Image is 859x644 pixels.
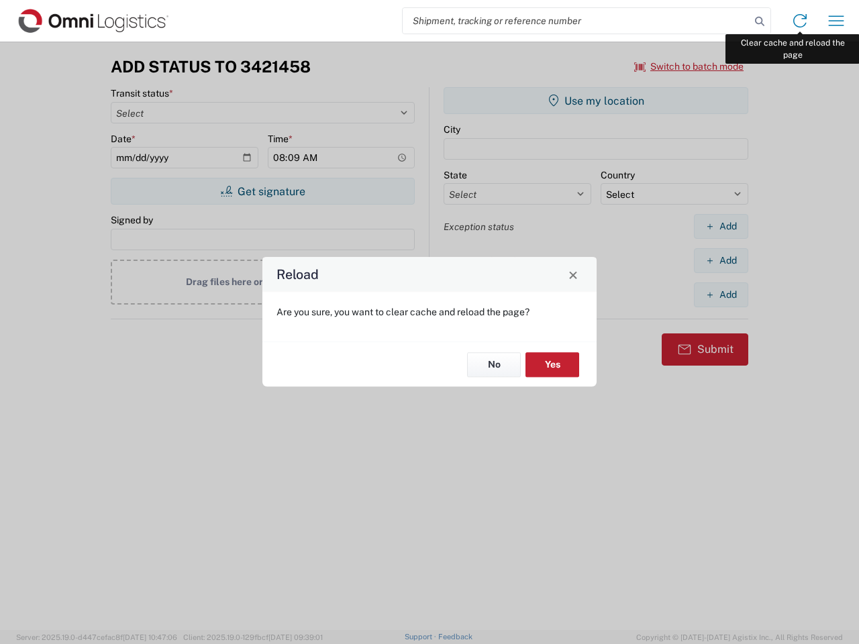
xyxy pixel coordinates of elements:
h4: Reload [276,265,319,284]
input: Shipment, tracking or reference number [403,8,750,34]
button: Close [564,265,583,284]
p: Are you sure, you want to clear cache and reload the page? [276,306,583,318]
button: No [467,352,521,377]
button: Yes [525,352,579,377]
